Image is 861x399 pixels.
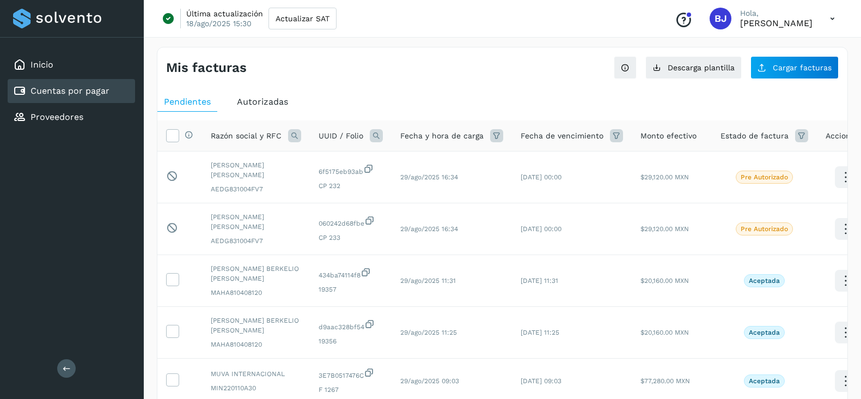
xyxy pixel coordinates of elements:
[319,181,383,191] span: CP 232
[211,369,301,379] span: MUVA INTERNACIONAL
[211,212,301,232] span: [PERSON_NAME] [PERSON_NAME]
[521,130,603,142] span: Fecha de vencimiento
[773,64,832,71] span: Cargar facturas
[400,225,458,233] span: 29/ago/2025 16:34
[211,160,301,180] span: [PERSON_NAME] [PERSON_NAME]
[211,236,301,246] span: AEDG831004FV7
[30,112,83,122] a: Proveedores
[30,86,109,96] a: Cuentas por pagar
[319,336,383,346] span: 19356
[640,329,689,336] span: $20,160.00 MXN
[749,329,780,336] p: Aceptada
[640,277,689,285] span: $20,160.00 MXN
[8,79,135,103] div: Cuentas por pagar
[400,173,458,181] span: 29/ago/2025 16:34
[319,233,383,243] span: CP 233
[741,225,788,233] p: Pre Autorizado
[826,130,859,142] span: Acciones
[211,340,301,349] span: MAHA810408120
[268,8,337,29] button: Actualizar SAT
[237,96,288,107] span: Autorizadas
[400,377,459,385] span: 29/ago/2025 09:03
[319,215,383,228] span: 060242d68fbe
[750,56,839,79] button: Cargar facturas
[640,173,689,181] span: $29,120.00 MXN
[400,329,457,336] span: 29/ago/2025 11:25
[521,225,561,233] span: [DATE] 00:00
[740,18,813,28] p: Brayant Javier Rocha Martinez
[645,56,742,79] button: Descarga plantilla
[8,105,135,129] div: Proveedores
[521,329,559,336] span: [DATE] 11:25
[211,288,301,298] span: MAHA810408120
[400,130,484,142] span: Fecha y hora de carga
[319,130,363,142] span: UUID / Folio
[8,53,135,77] div: Inicio
[186,19,252,28] p: 18/ago/2025 15:30
[741,173,788,181] p: Pre Autorizado
[521,173,561,181] span: [DATE] 00:00
[276,15,329,22] span: Actualizar SAT
[211,316,301,335] span: [PERSON_NAME] BERKELIO [PERSON_NAME]
[211,264,301,283] span: [PERSON_NAME] BERKELIO [PERSON_NAME]
[640,377,690,385] span: $77,280.00 MXN
[319,267,383,280] span: 434ba74114f8
[400,277,456,285] span: 29/ago/2025 11:31
[521,377,561,385] span: [DATE] 09:03
[319,164,383,177] span: 6f5175eb93ab
[211,184,301,194] span: AEDG831004FV7
[720,130,789,142] span: Estado de factura
[640,130,697,142] span: Monto efectivo
[319,367,383,380] span: 3E7B0517476C
[164,96,211,107] span: Pendientes
[319,285,383,294] span: 19357
[640,225,689,233] span: $29,120.00 MXN
[30,59,53,70] a: Inicio
[749,277,780,285] p: Aceptada
[319,385,383,395] span: F 1267
[740,9,813,18] p: Hola,
[749,377,780,385] p: Aceptada
[521,277,558,285] span: [DATE] 11:31
[668,64,735,71] span: Descarga plantilla
[186,9,263,19] p: Última actualización
[319,319,383,332] span: d9aac328bf54
[211,383,301,393] span: MIN220110A30
[211,130,282,142] span: Razón social y RFC
[166,60,247,76] h4: Mis facturas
